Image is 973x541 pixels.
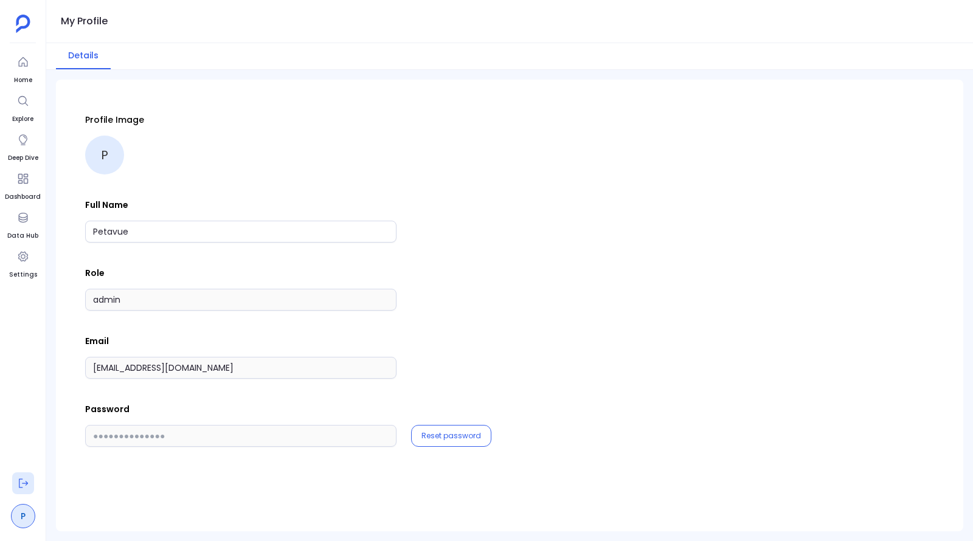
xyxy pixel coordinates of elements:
[12,114,34,124] span: Explore
[16,15,30,33] img: petavue logo
[85,267,934,279] p: Role
[61,13,108,30] h1: My Profile
[7,231,38,241] span: Data Hub
[12,51,34,85] a: Home
[12,75,34,85] span: Home
[8,129,38,163] a: Deep Dive
[9,270,37,280] span: Settings
[9,246,37,280] a: Settings
[85,199,934,211] p: Full Name
[85,425,396,447] input: ●●●●●●●●●●●●●●
[12,90,34,124] a: Explore
[8,153,38,163] span: Deep Dive
[85,289,396,311] input: Role
[85,136,124,174] div: P
[85,357,396,379] input: Email
[85,114,934,126] p: Profile Image
[7,207,38,241] a: Data Hub
[5,168,41,202] a: Dashboard
[85,403,934,415] p: Password
[5,192,41,202] span: Dashboard
[85,335,934,347] p: Email
[421,431,481,441] button: Reset password
[11,504,35,528] a: P
[56,43,111,69] button: Details
[85,221,396,243] input: Full Name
